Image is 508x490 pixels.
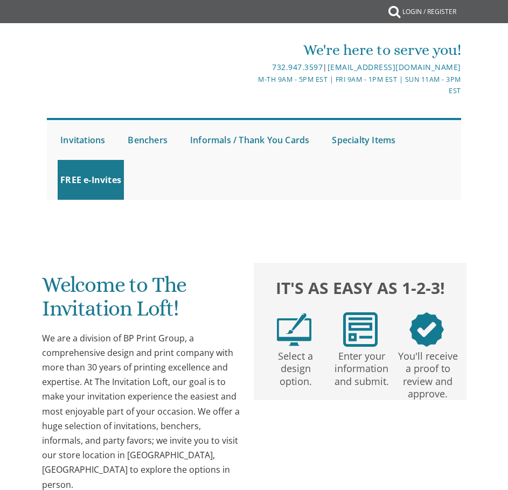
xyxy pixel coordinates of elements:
[328,62,461,72] a: [EMAIL_ADDRESS][DOMAIN_NAME]
[187,120,312,160] a: Informals / Thank You Cards
[329,120,398,160] a: Specialty Items
[409,312,444,347] img: step3.png
[261,277,460,299] h2: It's as easy as 1-2-3!
[331,347,393,388] p: Enter your information and submit.
[58,160,124,200] a: FREE e-Invites
[397,347,459,401] p: You'll receive a proof to review and approve.
[272,62,323,72] a: 732.947.3597
[255,74,461,97] div: M-Th 9am - 5pm EST | Fri 9am - 1pm EST | Sun 11am - 3pm EST
[255,39,461,61] div: We're here to serve you!
[255,61,461,74] div: |
[42,273,241,328] h1: Welcome to The Invitation Loft!
[58,120,108,160] a: Invitations
[125,120,170,160] a: Benchers
[343,312,378,347] img: step2.png
[265,347,326,388] p: Select a design option.
[277,312,311,347] img: step1.png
